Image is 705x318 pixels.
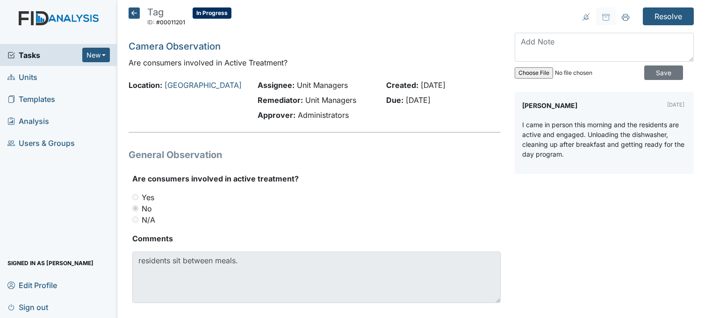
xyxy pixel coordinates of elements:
[7,300,48,314] span: Sign out
[522,99,577,112] label: [PERSON_NAME]
[7,92,55,106] span: Templates
[129,80,162,90] strong: Location:
[132,233,501,244] strong: Comments
[129,148,501,162] h1: General Observation
[142,214,155,225] label: N/A
[522,120,686,159] p: I came in person this morning and the residents are active and engaged. Unloading the dishwasher,...
[7,114,49,128] span: Analysis
[132,194,138,200] input: Yes
[386,80,418,90] strong: Created:
[7,70,37,84] span: Units
[297,80,348,90] span: Unit Managers
[142,203,152,214] label: No
[132,205,138,211] input: No
[386,95,403,105] strong: Due:
[305,95,356,105] span: Unit Managers
[406,95,431,105] span: [DATE]
[193,7,231,19] span: In Progress
[643,7,694,25] input: Resolve
[129,57,501,68] p: Are consumers involved in Active Treatment?
[7,256,94,270] span: Signed in as [PERSON_NAME]
[147,19,155,26] span: ID:
[667,101,684,108] small: [DATE]
[132,217,138,223] input: N/A
[644,65,683,80] input: Save
[156,19,185,26] span: #00011201
[298,110,349,120] span: Administrators
[7,50,82,61] a: Tasks
[165,80,242,90] a: [GEOGRAPHIC_DATA]
[132,252,501,303] textarea: residents sit between meals.
[132,173,299,184] label: Are consumers involved in active treatment?
[7,278,57,292] span: Edit Profile
[258,110,295,120] strong: Approver:
[258,95,303,105] strong: Remediator:
[82,48,110,62] button: New
[129,41,221,52] a: Camera Observation
[7,136,75,150] span: Users & Groups
[258,80,295,90] strong: Assignee:
[421,80,446,90] span: [DATE]
[147,7,164,18] span: Tag
[142,192,154,203] label: Yes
